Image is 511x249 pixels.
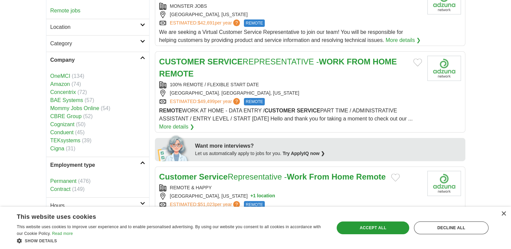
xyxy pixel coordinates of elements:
[207,57,243,66] strong: SERVICE
[413,58,422,66] button: Add to favorite jobs
[83,113,92,119] span: (52)
[283,151,325,156] a: Try ApplyIQ now ❯
[159,172,197,181] strong: Customer
[170,98,242,105] a: ESTIMATED:$49,499per year?
[414,221,488,234] div: Decline all
[50,23,140,31] h2: Location
[347,57,371,66] strong: FROM
[50,202,140,210] h2: Hours
[386,36,421,44] a: More details ❯
[159,184,422,191] div: REMOTE & HAPPY
[287,172,307,181] strong: Work
[50,105,99,111] a: Mommy Jobs Online
[427,171,461,196] img: Company logo
[170,201,242,208] a: ESTIMATED:$51,023per year?
[50,8,81,13] a: Remote jobs
[17,211,308,221] div: This website uses cookies
[244,201,264,208] span: REMOTE
[158,134,190,161] img: apply-iq-scientist.png
[25,239,57,243] span: Show details
[72,73,84,79] span: (134)
[66,146,75,151] span: (31)
[159,57,397,78] a: CUSTOMER SERVICEREPRESENTATIVE -WORK FROM HOME REMOTE
[356,172,386,181] strong: Remote
[101,105,110,111] span: (54)
[159,108,413,121] span: WORK AT HOME - DATA ENTRY / PART TIME / ADMINISTRATIVE ASSISTANT / ENTRY LEVEL / START [DATE] Hel...
[319,57,344,66] strong: WORK
[391,173,400,182] button: Add to favorite jobs
[159,172,386,181] a: Customer ServiceRepresentative -Work From Home Remote
[427,56,461,81] img: Company logo
[50,178,77,184] a: Permanent
[309,172,329,181] strong: From
[50,56,140,64] h2: Company
[198,99,215,104] span: $49,499
[50,73,71,79] a: OneMCI
[76,121,85,127] span: (50)
[159,29,403,43] span: We are seeking a Virtual Customer Service Representative to join our team! You will be responsibl...
[46,52,149,68] a: Company
[337,221,409,234] div: Accept all
[50,97,83,103] a: BAE Systems
[199,172,227,181] strong: Service
[250,193,253,200] span: +
[501,211,506,216] div: Close
[195,150,461,157] div: Let us automatically apply to jobs for you.
[250,193,275,200] button: +1 location
[233,201,240,208] span: ?
[72,81,81,87] span: (74)
[198,202,215,207] span: $51,023
[50,89,76,95] a: Concentrix
[17,237,325,244] div: Show details
[46,157,149,173] a: Employment type
[50,146,65,151] a: Cigna
[159,69,194,78] strong: REMOTE
[198,20,215,26] span: $42,691
[72,186,84,192] span: (149)
[159,123,195,131] a: More details ❯
[233,98,240,105] span: ?
[75,130,84,135] span: (45)
[52,231,73,236] a: Read more, opens a new window
[159,90,422,97] div: [GEOGRAPHIC_DATA]. [GEOGRAPHIC_DATA], [US_STATE]
[85,97,94,103] span: (57)
[159,57,205,66] strong: CUSTOMER
[244,19,264,27] span: REMOTE
[50,138,81,143] a: TEKsystems
[46,197,149,214] a: Hours
[82,138,91,143] span: (39)
[159,81,422,88] div: 100% REMOTE / FLEXIBLE START DATE
[244,98,264,105] span: REMOTE
[264,108,295,113] strong: CUSTOMER
[159,11,422,18] div: [GEOGRAPHIC_DATA], [US_STATE]
[50,40,140,48] h2: Category
[46,19,149,35] a: Location
[50,121,75,127] a: Cognizant
[373,57,397,66] strong: HOME
[159,193,422,200] div: [GEOGRAPHIC_DATA], [US_STATE]
[50,113,82,119] a: CBRE Group
[17,225,321,236] span: This website uses cookies to improve user experience and to enable personalised advertising. By u...
[50,186,71,192] a: Contract
[77,89,87,95] span: (72)
[50,130,74,135] a: Conduent
[233,19,240,26] span: ?
[170,19,242,27] a: ESTIMATED:$42,691per year?
[332,172,354,181] strong: Home
[159,108,182,113] strong: REMOTE
[50,81,70,87] a: Amazon
[78,178,90,184] span: (476)
[159,3,422,10] div: MONSTER JOBS
[50,161,140,169] h2: Employment type
[46,35,149,52] a: Category
[195,142,461,150] div: Want more interviews?
[297,108,320,113] strong: SERVICE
